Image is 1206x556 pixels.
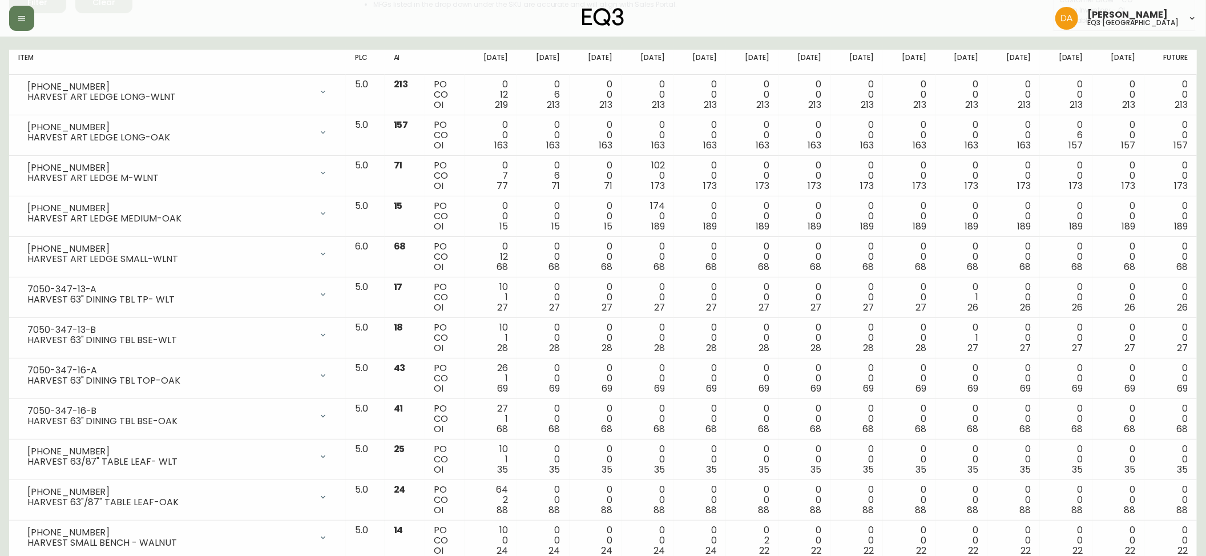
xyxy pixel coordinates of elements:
[840,160,874,191] div: 0 0
[1017,139,1031,152] span: 163
[892,79,926,110] div: 0 0
[1124,341,1135,354] span: 27
[945,363,979,394] div: 0 0
[788,323,822,353] div: 0 0
[434,341,444,354] span: OI
[759,301,769,314] span: 27
[27,416,312,426] div: HARVEST 63" DINING TBL BSE-OAK
[758,260,769,273] span: 68
[759,341,769,354] span: 28
[1153,160,1188,191] div: 0 0
[654,301,665,314] span: 27
[683,282,717,313] div: 0 0
[808,179,822,192] span: 173
[651,139,665,152] span: 163
[434,220,444,233] span: OI
[18,485,337,510] div: [PHONE_NUMBER]HARVEST 63"/87" TABLE LEAF-OAK
[683,160,717,191] div: 0 0
[840,120,874,151] div: 0 0
[346,115,384,156] td: 5.0
[602,301,612,314] span: 27
[474,120,508,151] div: 0 0
[474,282,508,313] div: 10 1
[27,527,312,538] div: [PHONE_NUMBER]
[1153,79,1188,110] div: 0 0
[808,139,822,152] span: 163
[526,282,560,313] div: 0 0
[967,301,978,314] span: 26
[1019,260,1031,273] span: 68
[1174,220,1188,233] span: 189
[385,50,425,75] th: AI
[27,406,312,416] div: 7050-347-16-B
[27,132,312,143] div: HARVEST ART LEDGE LONG-OAK
[346,277,384,318] td: 5.0
[631,363,665,394] div: 0 0
[346,156,384,196] td: 5.0
[18,120,337,145] div: [PHONE_NUMBER]HARVEST ART LEDGE LONG-OAK
[1020,301,1031,314] span: 26
[965,179,979,192] span: 173
[18,444,337,469] div: [PHONE_NUMBER]HARVEST 63/87" TABLE LEAF- WLT
[494,139,508,152] span: 163
[1102,282,1136,313] div: 0 0
[1069,139,1083,152] span: 157
[735,241,769,272] div: 0 0
[631,241,665,272] div: 0 0
[27,295,312,305] div: HARVEST 63" DINING TBL TP- WLT
[1049,323,1083,353] div: 0 0
[703,179,717,192] span: 173
[474,241,508,272] div: 0 12
[579,323,613,353] div: 0 0
[915,260,926,273] span: 68
[1174,179,1188,192] span: 173
[18,282,337,307] div: 7050-347-13-AHARVEST 63" DINING TBL TP- WLT
[526,323,560,353] div: 0 0
[892,120,926,151] div: 0 0
[705,260,717,273] span: 68
[892,323,926,353] div: 0 0
[394,280,403,293] span: 17
[547,98,560,111] span: 213
[860,139,874,152] span: 163
[434,363,456,394] div: PO CO
[788,201,822,232] div: 0 0
[526,201,560,232] div: 0 0
[840,79,874,110] div: 0 0
[945,201,979,232] div: 0 0
[735,282,769,313] div: 0 0
[997,79,1031,110] div: 0 0
[1153,282,1188,313] div: 0 0
[966,98,979,111] span: 213
[394,240,406,253] span: 68
[808,220,822,233] span: 189
[810,260,822,273] span: 68
[602,341,612,354] span: 28
[1049,282,1083,313] div: 0 0
[1049,79,1083,110] div: 0 0
[913,179,926,192] span: 173
[1102,120,1136,151] div: 0 0
[892,282,926,313] div: 0 0
[1173,139,1188,152] span: 157
[434,160,456,191] div: PO CO
[1153,201,1188,232] div: 0 0
[892,160,926,191] div: 0 0
[1153,363,1188,394] div: 0 0
[811,301,822,314] span: 27
[788,120,822,151] div: 0 0
[863,301,874,314] span: 27
[495,98,508,111] span: 219
[735,201,769,232] div: 0 0
[860,220,874,233] span: 189
[1176,260,1188,273] span: 68
[915,341,926,354] span: 28
[945,120,979,151] div: 0 0
[915,301,926,314] span: 27
[547,139,560,152] span: 163
[497,179,508,192] span: 77
[997,120,1031,151] div: 0 0
[703,220,717,233] span: 189
[27,325,312,335] div: 7050-347-13-B
[434,120,456,151] div: PO CO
